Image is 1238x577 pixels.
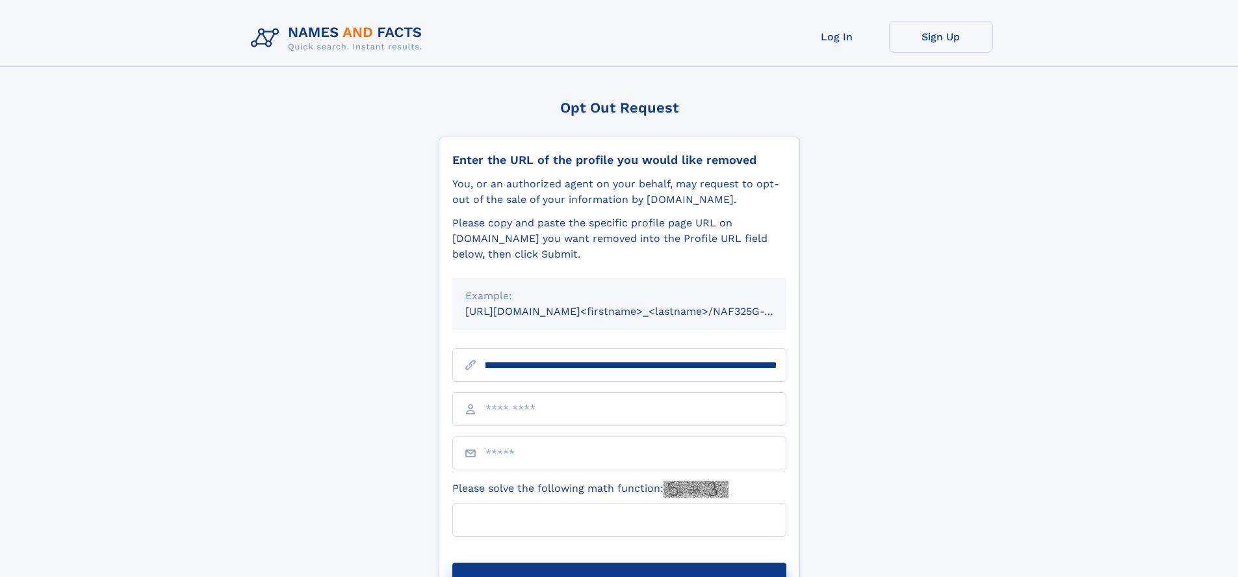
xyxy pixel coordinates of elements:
[889,21,993,53] a: Sign Up
[452,153,786,167] div: Enter the URL of the profile you would like removed
[465,305,811,317] small: [URL][DOMAIN_NAME]<firstname>_<lastname>/NAF325G-xxxxxxxx
[465,288,773,304] div: Example:
[246,21,433,56] img: Logo Names and Facts
[452,215,786,262] div: Please copy and paste the specific profile page URL on [DOMAIN_NAME] you want removed into the Pr...
[785,21,889,53] a: Log In
[452,176,786,208] div: You, or an authorized agent on your behalf, may request to opt-out of the sale of your informatio...
[452,481,729,498] label: Please solve the following math function:
[439,100,800,116] div: Opt Out Request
